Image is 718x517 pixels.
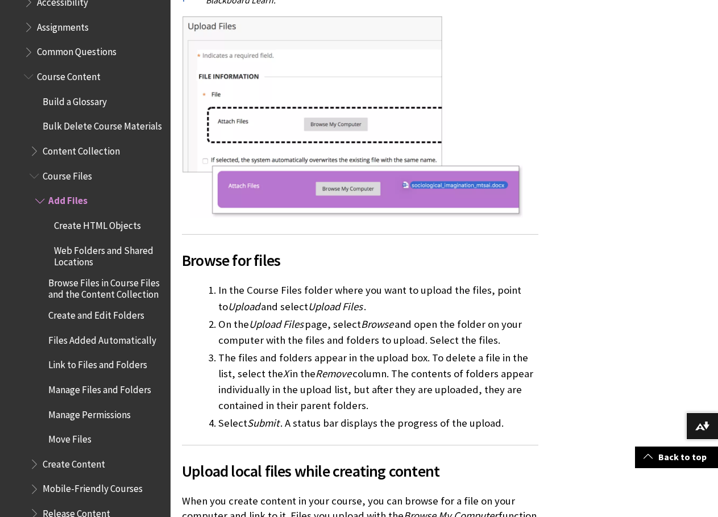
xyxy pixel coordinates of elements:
span: Mobile-Friendly Courses [43,480,143,495]
span: Course Content [37,67,101,82]
li: In the Course Files folder where you want to upload the files, point to and select . [218,282,538,314]
li: On the page, select and open the folder on your computer with the files and folders to upload. Se... [218,316,538,348]
li: The files and folders appear in the upload box. To delete a file in the list, select the in the c... [218,350,538,414]
span: Build a Glossary [43,92,107,107]
span: Remove [316,367,351,380]
span: Upload [228,300,260,313]
span: Create and Edit Folders [48,306,144,321]
span: Assignments [37,18,89,33]
span: Content Collection [43,141,120,157]
span: Upload Files [308,300,363,313]
a: Back to top [635,447,718,468]
span: X [283,367,289,380]
span: Common Questions [37,43,117,58]
span: Add Files [48,191,88,207]
span: Browse [361,318,393,331]
span: Link to Files and Folders [48,355,147,370]
span: Upload Files [249,318,304,331]
span: Course Files [43,166,92,182]
span: Upload local files while creating content [182,459,538,483]
span: Create Content [43,455,105,470]
span: Manage Files and Folders [48,380,151,395]
span: Submit [247,416,279,430]
span: Bulk Delete Course Materials [43,117,162,132]
span: Web Folders and Shared Locations [54,241,163,268]
li: Select . A status bar displays the progress of the upload. [218,415,538,431]
span: Browse for files [182,248,538,272]
span: Files Added Automatically [48,331,156,346]
span: Create HTML Objects [54,216,141,231]
span: Manage Permissions [48,405,131,420]
span: Browse Files in Course Files and the Content Collection [48,273,163,300]
span: Move Files [48,430,92,445]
